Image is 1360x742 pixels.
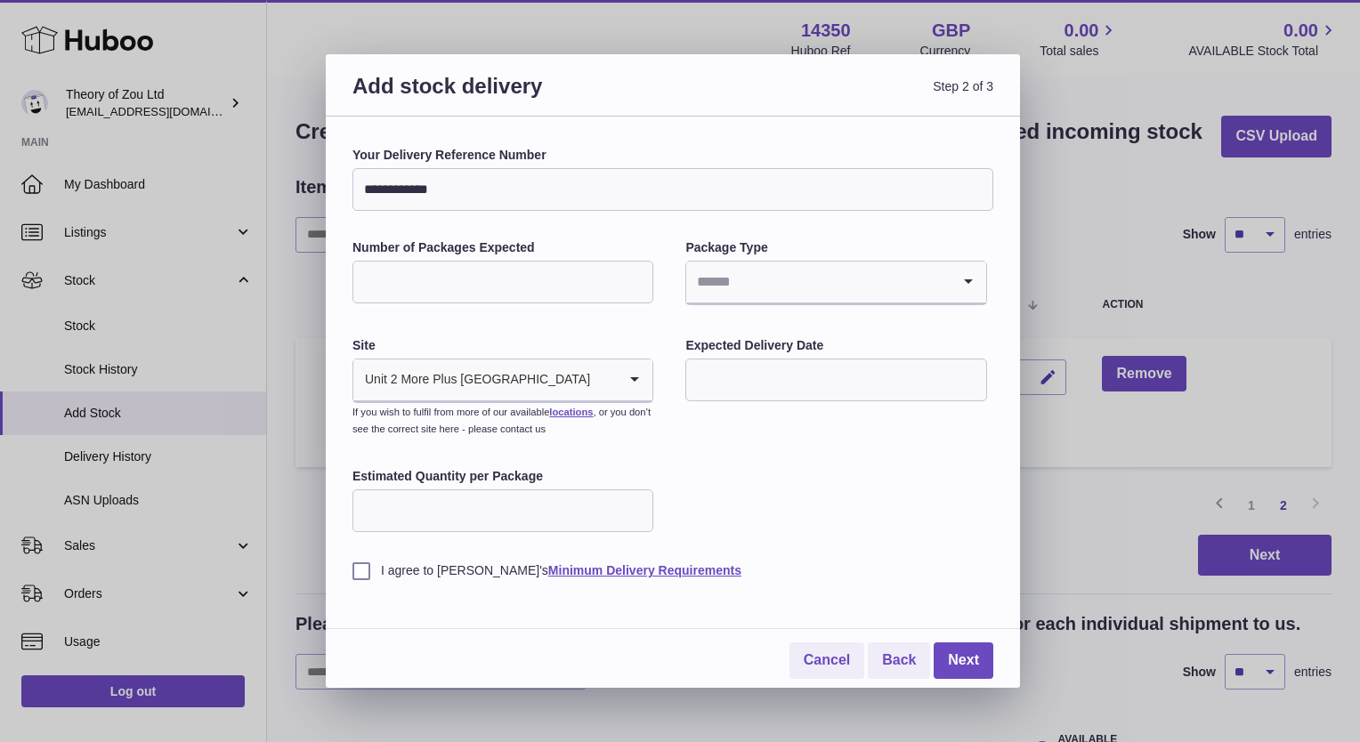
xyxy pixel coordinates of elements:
[352,468,653,485] label: Estimated Quantity per Package
[685,239,986,256] label: Package Type
[353,359,591,400] span: Unit 2 More Plus [GEOGRAPHIC_DATA]
[934,642,993,679] a: Next
[789,642,864,679] a: Cancel
[352,147,993,164] label: Your Delivery Reference Number
[591,359,617,400] input: Search for option
[685,337,986,354] label: Expected Delivery Date
[352,337,653,354] label: Site
[673,72,993,121] span: Step 2 of 3
[548,563,741,577] a: Minimum Delivery Requirements
[353,359,652,402] div: Search for option
[352,239,653,256] label: Number of Packages Expected
[352,562,993,579] label: I agree to [PERSON_NAME]'s
[868,642,930,679] a: Back
[686,262,950,302] input: Search for option
[686,262,985,304] div: Search for option
[352,72,673,121] h3: Add stock delivery
[352,407,651,434] small: If you wish to fulfil from more of our available , or you don’t see the correct site here - pleas...
[549,407,593,417] a: locations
